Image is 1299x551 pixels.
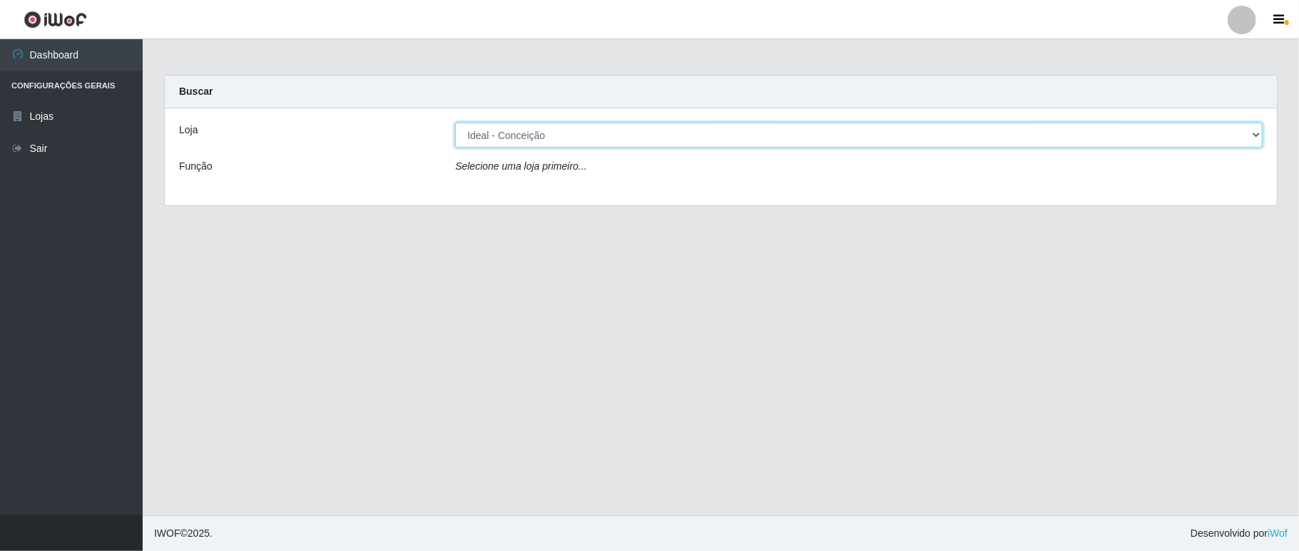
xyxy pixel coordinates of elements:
[154,526,213,541] span: © 2025 .
[455,160,586,172] i: Selecione uma loja primeiro...
[179,159,213,174] label: Função
[154,527,180,539] span: IWOF
[1191,526,1288,541] span: Desenvolvido por
[1268,527,1288,539] a: iWof
[24,11,87,29] img: CoreUI Logo
[179,123,198,138] label: Loja
[179,86,213,97] strong: Buscar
